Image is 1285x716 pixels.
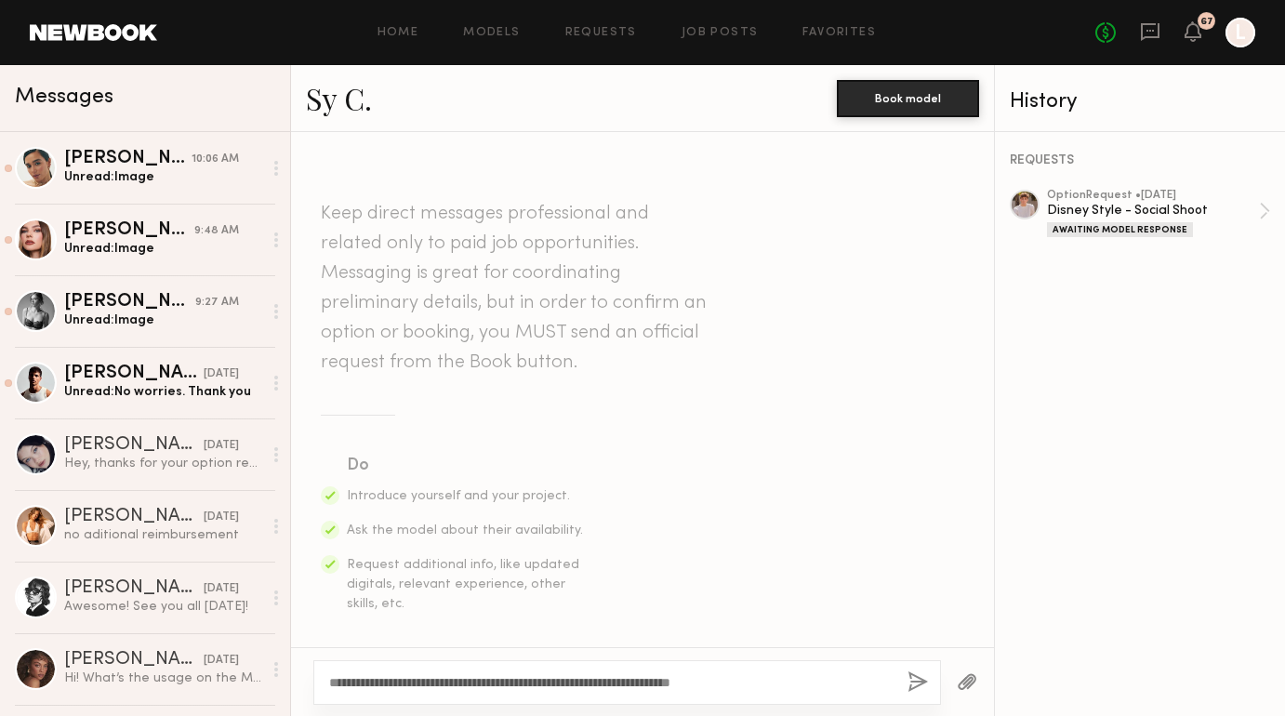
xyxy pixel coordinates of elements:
a: Requests [565,27,637,39]
span: Introduce yourself and your project. [347,490,570,502]
div: [PERSON_NAME] [64,150,192,168]
a: Job Posts [682,27,759,39]
div: Unread: No worries. Thank you [64,383,262,401]
div: [DATE] [204,365,239,383]
a: Home [378,27,419,39]
span: Ask the model about their availability. [347,524,583,537]
div: [DATE] [204,437,239,455]
div: [PERSON_NAME] [64,436,204,455]
div: Unread: Image [64,312,262,329]
a: Favorites [802,27,876,39]
div: 9:48 AM [194,222,239,240]
div: 67 [1200,17,1213,27]
div: Hey, thanks for your option request, I’d really love to work with you but I have another shoot on... [64,455,262,472]
div: [PERSON_NAME] [64,221,194,240]
div: [PERSON_NAME] [64,651,204,670]
div: 9:27 AM [195,294,239,312]
div: Hi! What’s the usage on the Marvel shoot? Thank you! [64,670,262,687]
div: Don’t [347,643,585,670]
span: Request additional info, like updated digitals, relevant experience, other skills, etc. [347,559,579,610]
div: Do [347,453,585,479]
div: 10:06 AM [192,151,239,168]
div: Unread: Image [64,168,262,186]
div: History [1010,91,1270,113]
div: [PERSON_NAME] [64,508,204,526]
div: [DATE] [204,509,239,526]
header: Keep direct messages professional and related only to paid job opportunities. Messaging is great ... [321,199,711,378]
div: Unread: Image [64,240,262,258]
div: [DATE] [204,580,239,598]
a: L [1225,18,1255,47]
div: [DATE] [204,652,239,670]
div: [PERSON_NAME] [64,293,195,312]
div: REQUESTS [1010,154,1270,167]
div: Disney Style - Social Shoot [1047,202,1259,219]
button: Book model [837,80,979,117]
div: [PERSON_NAME] [64,579,204,598]
a: Models [463,27,520,39]
div: Awaiting Model Response [1047,222,1193,237]
div: no aditional reimbursement [64,526,262,544]
a: Book model [837,89,979,105]
div: Awesome! See you all [DATE]! [64,598,262,616]
span: Messages [15,86,113,108]
a: Sy C. [306,78,372,118]
div: option Request • [DATE] [1047,190,1259,202]
a: optionRequest •[DATE]Disney Style - Social ShootAwaiting Model Response [1047,190,1270,237]
div: [PERSON_NAME] [64,365,204,383]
